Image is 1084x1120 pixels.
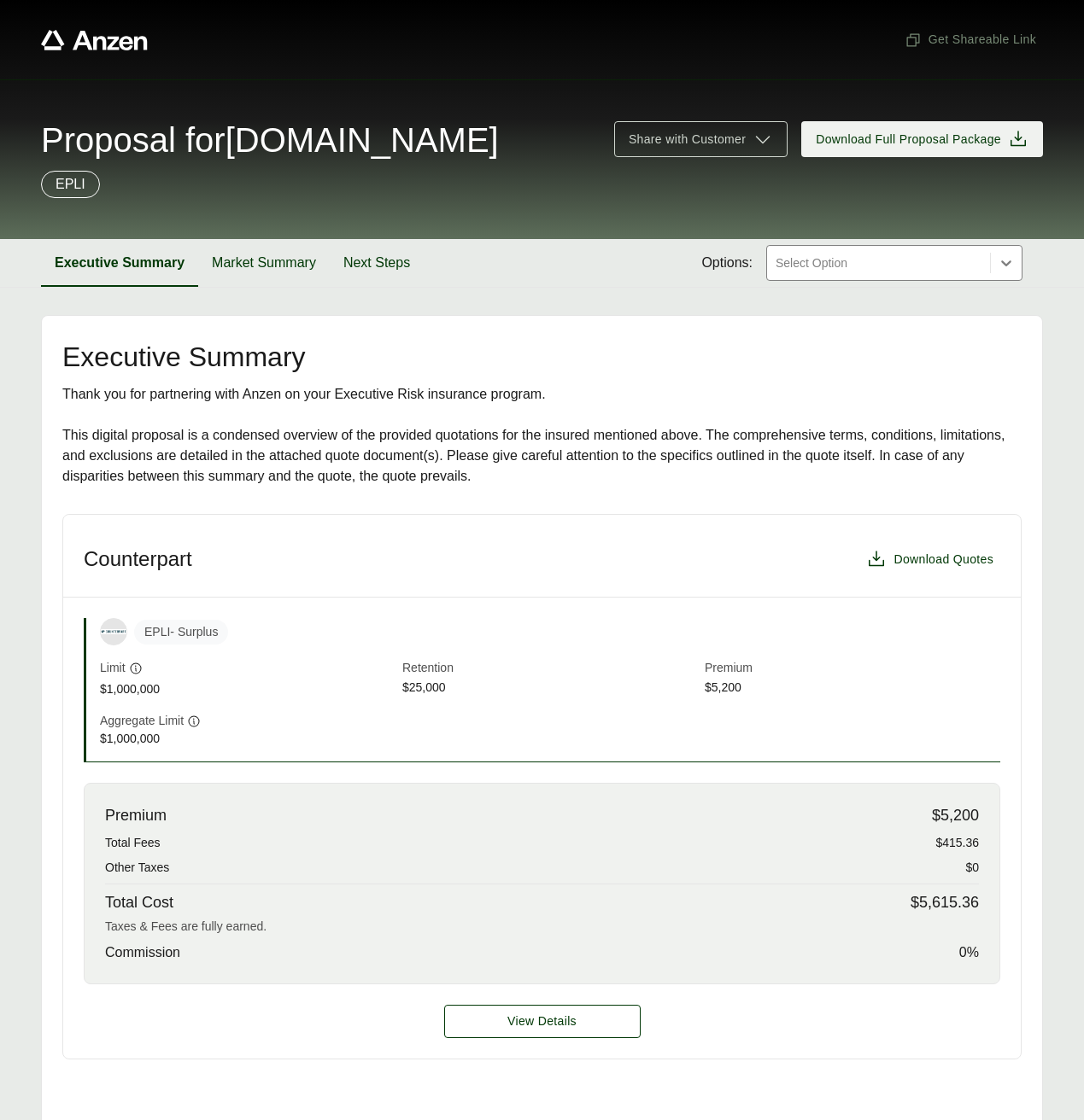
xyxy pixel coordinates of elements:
[444,1005,641,1038] button: View Details
[100,680,396,698] span: $1,000,000
[105,942,180,963] span: Commission
[801,121,1043,157] button: Download Full Proposal Package
[629,131,746,149] span: Share with Customer
[41,123,499,157] span: Proposal for [DOMAIN_NAME]
[905,31,1036,49] span: Get Shareable Link
[100,730,396,748] span: $1,000,000
[705,679,1000,698] span: $5,200
[105,891,173,914] span: Total Cost
[134,620,228,645] span: EPLI - Surplus
[330,239,424,287] button: Next Steps
[402,679,698,698] span: $25,000
[911,891,979,914] span: $5,615.36
[105,834,161,852] span: Total Fees
[932,804,979,827] span: $5,200
[41,239,198,287] button: Executive Summary
[101,629,126,634] img: Counterpart
[965,859,979,877] span: $0
[507,1012,577,1030] span: View Details
[198,239,330,287] button: Market Summary
[105,859,169,877] span: Other Taxes
[62,384,1022,487] div: Thank you for partnering with Anzen on your Executive Risk insurance program. This digital propos...
[105,918,979,936] div: Taxes & Fees are fully earned.
[705,659,1000,679] span: Premium
[56,174,85,195] p: EPLI
[100,712,184,730] span: Aggregate Limit
[402,659,698,679] span: Retention
[816,131,1001,149] span: Download Full Proposal Package
[84,546,192,572] h3: Counterpart
[894,551,993,569] span: Download Quotes
[105,804,167,827] span: Premium
[41,30,148,50] a: Anzen website
[614,121,788,157] button: Share with Customer
[100,659,126,677] span: Limit
[898,24,1043,55] button: Get Shareable Link
[935,834,979,852] span: $415.36
[859,542,1000,576] button: Download Quotes
[701,253,753,273] span: Options:
[444,1005,641,1038] a: Counterpart details
[62,343,1022,370] h2: Executive Summary
[959,942,979,963] span: 0 %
